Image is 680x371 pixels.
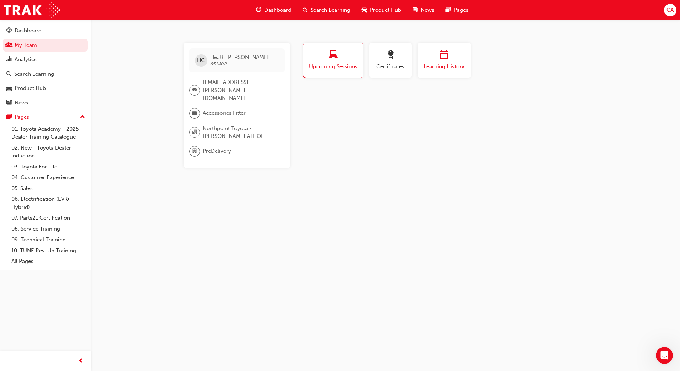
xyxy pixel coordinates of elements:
[9,161,88,172] a: 03. Toyota For Life
[3,53,88,66] a: Analytics
[310,6,350,14] span: Search Learning
[3,39,88,52] a: My Team
[9,234,88,245] a: 09. Technical Training
[309,63,358,71] span: Upcoming Sessions
[15,99,28,107] div: News
[203,78,279,102] span: [EMAIL_ADDRESS][PERSON_NAME][DOMAIN_NAME]
[256,6,261,15] span: guage-icon
[3,23,88,111] button: DashboardMy TeamAnalyticsSearch LearningProduct HubNews
[80,113,85,122] span: up-icon
[356,3,407,17] a: car-iconProduct Hub
[370,6,401,14] span: Product Hub
[386,50,395,60] span: award-icon
[6,114,12,120] span: pages-icon
[14,70,54,78] div: Search Learning
[9,245,88,256] a: 10. TUNE Rev-Up Training
[6,42,12,49] span: people-icon
[3,96,88,109] a: News
[3,111,88,124] button: Pages
[6,85,12,92] span: car-icon
[6,71,11,77] span: search-icon
[369,43,412,78] button: Certificates
[440,50,448,60] span: calendar-icon
[374,63,407,71] span: Certificates
[9,194,88,213] a: 06. Electrification (EV & Hybrid)
[6,100,12,106] span: news-icon
[362,6,367,15] span: car-icon
[210,61,227,67] span: 651402
[15,27,42,35] div: Dashboard
[9,172,88,183] a: 04. Customer Experience
[329,50,338,60] span: laptop-icon
[297,3,356,17] a: search-iconSearch Learning
[15,55,37,64] div: Analytics
[203,109,246,117] span: Accessories Fitter
[6,28,12,34] span: guage-icon
[210,54,269,60] span: Heath [PERSON_NAME]
[423,63,466,71] span: Learning History
[664,4,676,16] button: CA
[9,143,88,161] a: 02. New - Toyota Dealer Induction
[197,57,205,65] span: HC
[15,113,29,121] div: Pages
[250,3,297,17] a: guage-iconDashboard
[9,256,88,267] a: All Pages
[407,3,440,17] a: news-iconNews
[78,357,84,366] span: prev-icon
[264,6,291,14] span: Dashboard
[656,347,673,364] iframe: Intercom live chat
[9,224,88,235] a: 08. Service Training
[3,24,88,37] a: Dashboard
[203,147,231,155] span: PreDelivery
[303,43,363,78] button: Upcoming Sessions
[418,43,471,78] button: Learning History
[666,6,674,14] span: CA
[6,57,12,63] span: chart-icon
[4,2,60,18] img: Trak
[446,6,451,15] span: pages-icon
[303,6,308,15] span: search-icon
[421,6,434,14] span: News
[203,124,279,140] span: Northpoint Toyota - [PERSON_NAME] ATHOL
[454,6,468,14] span: Pages
[3,82,88,95] a: Product Hub
[3,68,88,81] a: Search Learning
[192,128,197,137] span: organisation-icon
[15,84,46,92] div: Product Hub
[192,147,197,156] span: department-icon
[440,3,474,17] a: pages-iconPages
[9,124,88,143] a: 01. Toyota Academy - 2025 Dealer Training Catalogue
[9,213,88,224] a: 07. Parts21 Certification
[413,6,418,15] span: news-icon
[192,86,197,95] span: email-icon
[9,183,88,194] a: 05. Sales
[192,109,197,118] span: briefcase-icon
